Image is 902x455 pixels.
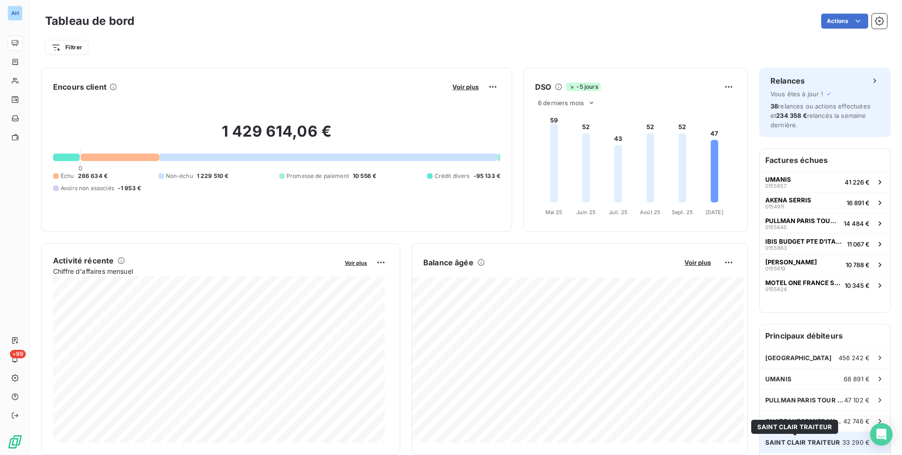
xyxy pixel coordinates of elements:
[8,434,23,449] img: Logo LeanPay
[765,417,843,425] span: CHATEAUFORM'FRANCE
[576,209,596,216] tspan: Juin 25
[684,259,711,266] span: Voir plus
[765,224,787,230] span: 0155645
[765,266,785,271] span: 0155610
[839,354,870,362] span: 456 242 €
[844,375,870,383] span: 68 891 €
[845,178,870,186] span: 41 226 €
[342,258,370,267] button: Voir plus
[765,375,792,383] span: UMANIS
[61,172,74,180] span: Échu
[566,83,600,91] span: -5 jours
[10,350,26,358] span: +99
[765,196,811,204] span: AKENA SERRIS
[760,254,890,275] button: [PERSON_NAME]015561010 788 €
[609,209,628,216] tspan: Juil. 25
[776,112,807,119] span: 234 358 €
[45,13,134,30] h3: Tableau de bord
[672,209,693,216] tspan: Sept. 25
[197,172,229,180] span: 1 229 510 €
[353,172,376,180] span: 10 556 €
[118,184,141,193] span: -1 953 €
[760,192,890,213] button: AKENA SERRIS015491116 891 €
[845,282,870,289] span: 10 345 €
[538,99,584,107] span: 6 derniers mois
[843,417,870,425] span: 42 746 €
[53,255,114,266] h6: Activité récente
[770,90,823,98] span: Vous êtes à jour !
[435,172,470,180] span: Crédit divers
[166,172,193,180] span: Non-échu
[535,81,551,93] h6: DSO
[45,40,88,55] button: Filtrer
[760,233,890,254] button: IBIS BUDGET PTE D'ITALIE OUEST ([GEOGRAPHIC_DATA])015586311 067 €
[770,102,871,129] span: relances ou actions effectuées et relancés la semaine dernière.
[61,184,114,193] span: Avoirs non associés
[760,324,890,347] h6: Principaux débiteurs
[760,213,890,233] button: PULLMAN PARIS TOUR EIFFEL (SH 18 SUFFREN)015564514 484 €
[847,199,870,207] span: 16 891 €
[53,122,500,150] h2: 1 429 614,06 €
[770,102,778,110] span: 38
[78,164,82,172] span: 0
[287,172,349,180] span: Promesse de paiement
[770,75,805,86] h6: Relances
[765,238,843,245] span: IBIS BUDGET PTE D'ITALIE OUEST ([GEOGRAPHIC_DATA])
[765,258,817,266] span: [PERSON_NAME]
[452,83,479,91] span: Voir plus
[765,183,786,189] span: 0155657
[844,220,870,227] span: 14 484 €
[450,83,482,91] button: Voir plus
[760,275,890,295] button: MOTEL ONE FRANCE SARL015562410 345 €
[821,14,868,29] button: Actions
[844,396,870,404] span: 47 102 €
[765,354,832,362] span: [GEOGRAPHIC_DATA]
[760,171,890,192] button: UMANIS015565741 226 €
[345,260,367,266] span: Voir plus
[765,217,840,224] span: PULLMAN PARIS TOUR EIFFEL (SH 18 SUFFREN)
[53,266,338,276] span: Chiffre d'affaires mensuel
[53,81,107,93] h6: Encours client
[842,439,870,446] span: 33 290 €
[765,439,840,446] span: SAINT CLAIR TRAITEUR
[760,149,890,171] h6: Factures échues
[847,240,870,248] span: 11 067 €
[765,396,844,404] span: PULLMAN PARIS TOUR EIFFEL (SH 18 SUFFREN)
[682,258,714,267] button: Voir plus
[545,209,563,216] tspan: Mai 25
[765,176,791,183] span: UMANIS
[8,6,23,21] div: AH
[78,172,108,180] span: 286 634 €
[765,204,784,209] span: 0154911
[706,209,723,216] tspan: [DATE]
[423,257,474,268] h6: Balance âgée
[474,172,500,180] span: -95 133 €
[765,245,787,251] span: 0155863
[757,423,832,431] span: SAINT CLAIR TRAITEUR
[640,209,661,216] tspan: Août 25
[870,423,893,446] div: Open Intercom Messenger
[765,279,841,286] span: MOTEL ONE FRANCE SARL
[846,261,870,269] span: 10 788 €
[765,286,787,292] span: 0155624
